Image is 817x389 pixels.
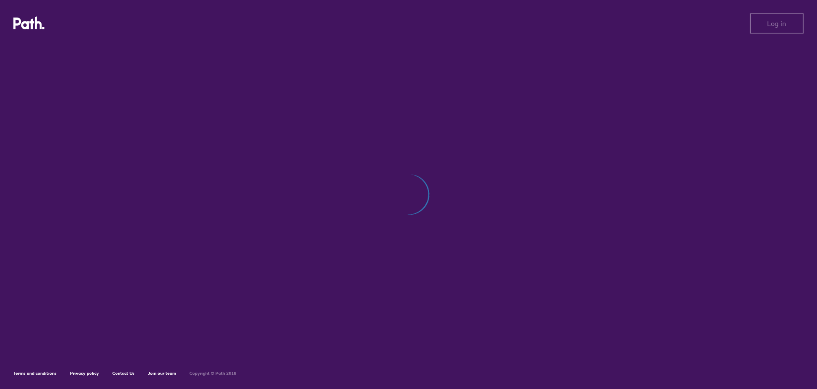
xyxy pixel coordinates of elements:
[750,13,804,34] button: Log in
[112,371,135,376] a: Contact Us
[13,371,57,376] a: Terms and conditions
[768,20,786,27] span: Log in
[148,371,176,376] a: Join our team
[70,371,99,376] a: Privacy policy
[189,371,236,376] h6: Copyright © Path 2018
